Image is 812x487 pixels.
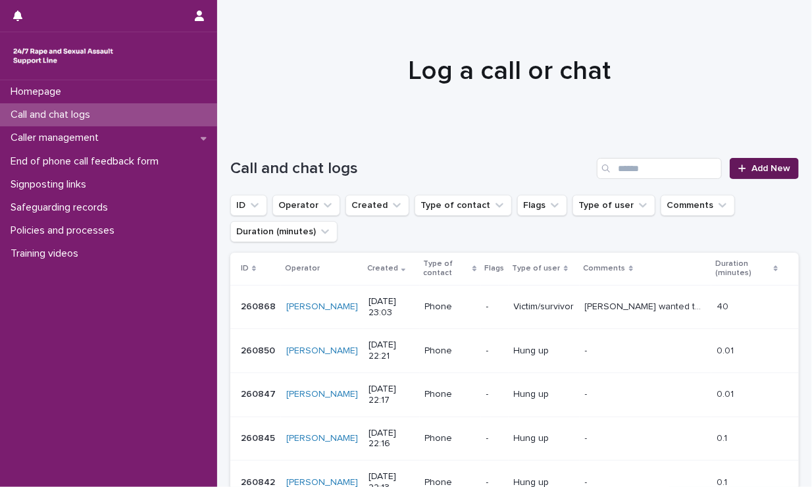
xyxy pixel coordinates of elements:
p: Operator [285,261,320,276]
button: Type of user [572,195,655,216]
p: 260850 [241,343,278,357]
p: Call and chat logs [5,109,101,121]
p: Hung up [514,389,574,400]
p: Type of contact [424,257,470,281]
p: 0.01 [717,343,736,357]
p: - [486,301,503,313]
p: Victim/survivor [514,301,574,313]
p: End of phone call feedback form [5,155,169,168]
button: Created [345,195,409,216]
p: Flags [485,261,505,276]
p: - [585,386,590,400]
tr: 260845260845 [PERSON_NAME] [DATE] 22:16Phone-Hung up-- 0.10.1 [230,417,799,461]
p: - [585,430,590,444]
input: Search [597,158,722,179]
p: Duration (minutes) [715,257,770,281]
p: Training videos [5,247,89,260]
button: ID [230,195,267,216]
a: [PERSON_NAME] [286,389,358,400]
p: Caller management [5,132,109,144]
p: - [486,433,503,444]
h1: Log a call or chat [230,55,789,87]
a: Add New [730,158,799,179]
p: 260868 [241,299,278,313]
p: Signposting links [5,178,97,191]
p: Phone [425,346,476,357]
p: Hung up [514,433,574,444]
tr: 260850260850 [PERSON_NAME] [DATE] 22:21Phone-Hung up-- 0.010.01 [230,329,799,373]
p: [DATE] 22:17 [368,384,415,406]
h1: Call and chat logs [230,159,592,178]
p: Homepage [5,86,72,98]
p: [DATE] 23:03 [368,296,415,319]
p: - [585,343,590,357]
button: Duration (minutes) [230,221,338,242]
p: Created [367,261,398,276]
p: Caller wanted to discuss their journey with sexual violence and how they have processed their exp... [585,299,709,313]
p: - [486,346,503,357]
a: [PERSON_NAME] [286,433,358,444]
a: [PERSON_NAME] [286,346,358,357]
button: Type of contact [415,195,512,216]
p: Policies and processes [5,224,125,237]
tr: 260868260868 [PERSON_NAME] [DATE] 23:03Phone-Victim/survivor[PERSON_NAME] wanted to discuss their... [230,285,799,329]
p: Phone [425,433,476,444]
button: Operator [272,195,340,216]
p: 40 [717,299,731,313]
p: Phone [425,389,476,400]
span: Add New [751,164,790,173]
p: Safeguarding records [5,201,118,214]
p: [DATE] 22:21 [368,340,415,362]
p: 0.1 [717,430,730,444]
img: rhQMoQhaT3yELyF149Cw [11,43,116,69]
p: [DATE] 22:16 [368,428,415,450]
p: Comments [584,261,626,276]
p: ID [241,261,249,276]
a: [PERSON_NAME] [286,301,358,313]
p: 260847 [241,386,278,400]
tr: 260847260847 [PERSON_NAME] [DATE] 22:17Phone-Hung up-- 0.010.01 [230,372,799,417]
p: Hung up [514,346,574,357]
p: Type of user [513,261,561,276]
button: Comments [661,195,735,216]
p: 0.01 [717,386,736,400]
button: Flags [517,195,567,216]
p: 260845 [241,430,278,444]
p: - [486,389,503,400]
p: Phone [425,301,476,313]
